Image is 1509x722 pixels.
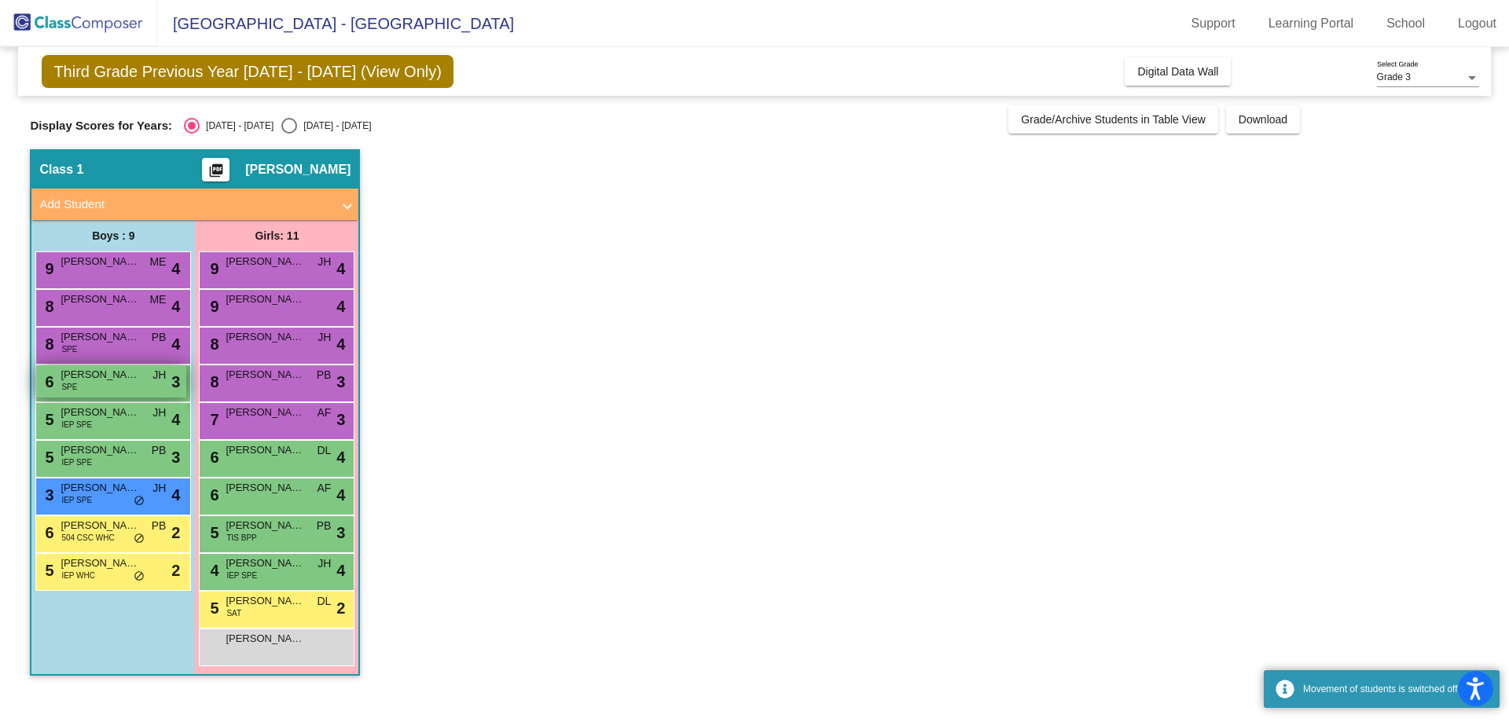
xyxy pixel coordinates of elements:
[152,367,166,383] span: JH
[226,405,304,420] span: [PERSON_NAME]
[1445,11,1509,36] a: Logout
[206,449,218,466] span: 6
[171,559,180,582] span: 2
[39,162,83,178] span: Class 1
[1179,11,1248,36] a: Support
[318,254,331,270] span: JH
[318,329,331,346] span: JH
[184,118,371,134] mat-radio-group: Select an option
[61,343,77,355] span: SPE
[171,257,180,280] span: 4
[1239,113,1287,126] span: Download
[61,570,95,581] span: IEP WHC
[149,291,166,308] span: ME
[226,631,304,647] span: [PERSON_NAME]
[206,373,218,390] span: 8
[226,532,256,544] span: TIS BPP
[61,442,139,458] span: [PERSON_NAME]
[152,518,167,534] span: PB
[336,257,345,280] span: 4
[336,408,345,431] span: 3
[61,367,139,383] span: [PERSON_NAME]
[226,329,304,345] span: [PERSON_NAME]
[336,295,345,318] span: 4
[61,456,92,468] span: IEP SPE
[171,483,180,507] span: 4
[226,442,304,458] span: [PERSON_NAME]
[61,419,92,431] span: IEP SPE
[31,220,195,251] div: Boys : 9
[30,119,172,133] span: Display Scores for Years:
[42,55,453,88] span: Third Grade Previous Year [DATE] - [DATE] (View Only)
[206,599,218,617] span: 5
[61,494,92,506] span: IEP SPE
[1303,682,1488,696] div: Movement of students is switched off
[61,405,139,420] span: [PERSON_NAME]
[41,524,53,541] span: 6
[41,449,53,466] span: 5
[336,483,345,507] span: 4
[171,521,180,544] span: 2
[1137,65,1218,78] span: Digital Data Wall
[1008,105,1218,134] button: Grade/Archive Students in Table View
[41,298,53,315] span: 8
[61,329,139,345] span: [PERSON_NAME]
[61,291,139,307] span: [PERSON_NAME]
[1256,11,1367,36] a: Learning Portal
[226,518,304,533] span: [PERSON_NAME]
[226,480,304,496] span: [PERSON_NAME]
[61,480,139,496] span: [PERSON_NAME]
[200,119,274,133] div: [DATE] - [DATE]
[206,562,218,579] span: 4
[318,405,332,421] span: AF
[336,370,345,394] span: 3
[171,370,180,394] span: 3
[1377,71,1411,82] span: Grade 3
[134,570,145,583] span: do_not_disturb_alt
[245,162,351,178] span: [PERSON_NAME]
[41,562,53,579] span: 5
[41,335,53,353] span: 8
[226,555,304,571] span: [PERSON_NAME]
[207,163,226,185] mat-icon: picture_as_pdf
[317,367,332,383] span: PB
[41,411,53,428] span: 5
[318,480,332,497] span: AF
[226,570,257,581] span: IEP SPE
[226,254,304,269] span: [PERSON_NAME]
[171,408,180,431] span: 4
[1226,105,1300,134] button: Download
[206,335,218,353] span: 8
[171,295,180,318] span: 4
[1125,57,1231,86] button: Digital Data Wall
[206,260,218,277] span: 9
[61,518,139,533] span: [PERSON_NAME] [PERSON_NAME]
[336,596,345,620] span: 2
[226,593,304,609] span: [PERSON_NAME]
[317,518,332,534] span: PB
[41,486,53,504] span: 3
[171,445,180,469] span: 3
[336,521,345,544] span: 3
[206,298,218,315] span: 9
[336,332,345,356] span: 4
[41,260,53,277] span: 9
[336,445,345,469] span: 4
[61,254,139,269] span: [PERSON_NAME]
[1374,11,1437,36] a: School
[336,559,345,582] span: 4
[152,480,166,497] span: JH
[152,329,167,346] span: PB
[195,220,358,251] div: Girls: 11
[61,555,139,571] span: [PERSON_NAME]
[318,593,332,610] span: DL
[226,291,304,307] span: [PERSON_NAME]
[61,381,77,393] span: SPE
[152,442,167,459] span: PB
[152,405,166,421] span: JH
[226,607,241,619] span: SAT
[226,367,304,383] span: [PERSON_NAME]
[171,332,180,356] span: 4
[202,158,229,181] button: Print Students Details
[134,533,145,545] span: do_not_disturb_alt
